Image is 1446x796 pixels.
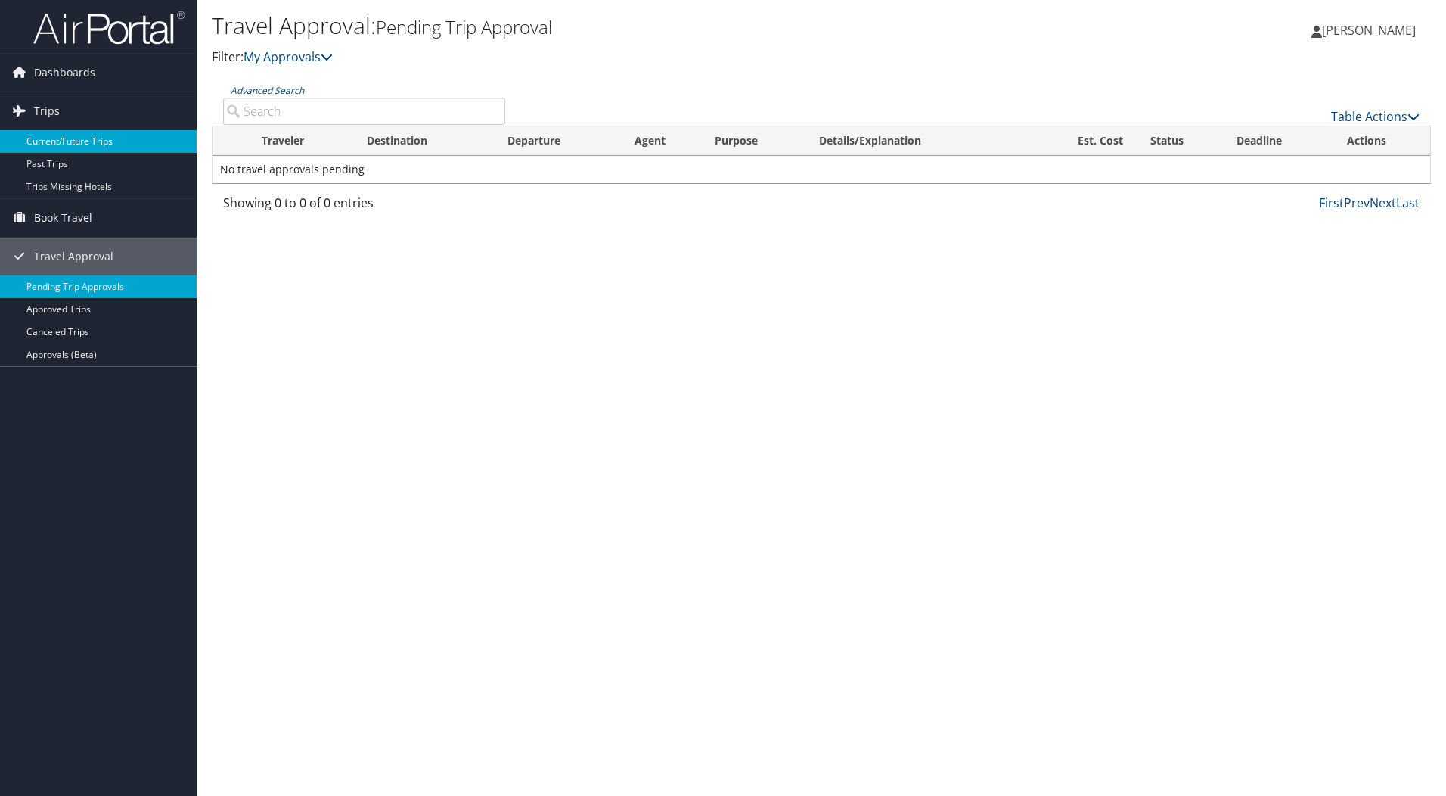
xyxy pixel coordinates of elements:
a: Table Actions [1331,108,1420,125]
input: Advanced Search [223,98,505,125]
a: Advanced Search [231,84,304,97]
img: airportal-logo.png [33,10,185,45]
th: Purpose [701,126,805,156]
a: First [1319,194,1344,211]
th: Actions [1333,126,1430,156]
th: Departure: activate to sort column ascending [494,126,621,156]
a: Last [1396,194,1420,211]
span: [PERSON_NAME] [1322,22,1416,39]
span: Dashboards [34,54,95,92]
th: Traveler: activate to sort column ascending [248,126,353,156]
th: Agent [621,126,702,156]
span: Book Travel [34,199,92,237]
td: No travel approvals pending [213,156,1430,183]
th: Est. Cost: activate to sort column ascending [1030,126,1137,156]
th: Status: activate to sort column ascending [1137,126,1222,156]
a: My Approvals [244,48,333,65]
h1: Travel Approval: [212,10,1025,42]
a: Prev [1344,194,1370,211]
th: Details/Explanation [805,126,1030,156]
a: [PERSON_NAME] [1311,8,1431,53]
small: Pending Trip Approval [376,14,552,39]
span: Travel Approval [34,238,113,275]
p: Filter: [212,48,1025,67]
th: Deadline: activate to sort column descending [1223,126,1334,156]
div: Showing 0 to 0 of 0 entries [223,194,505,219]
span: Trips [34,92,60,130]
a: Next [1370,194,1396,211]
th: Destination: activate to sort column ascending [353,126,494,156]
